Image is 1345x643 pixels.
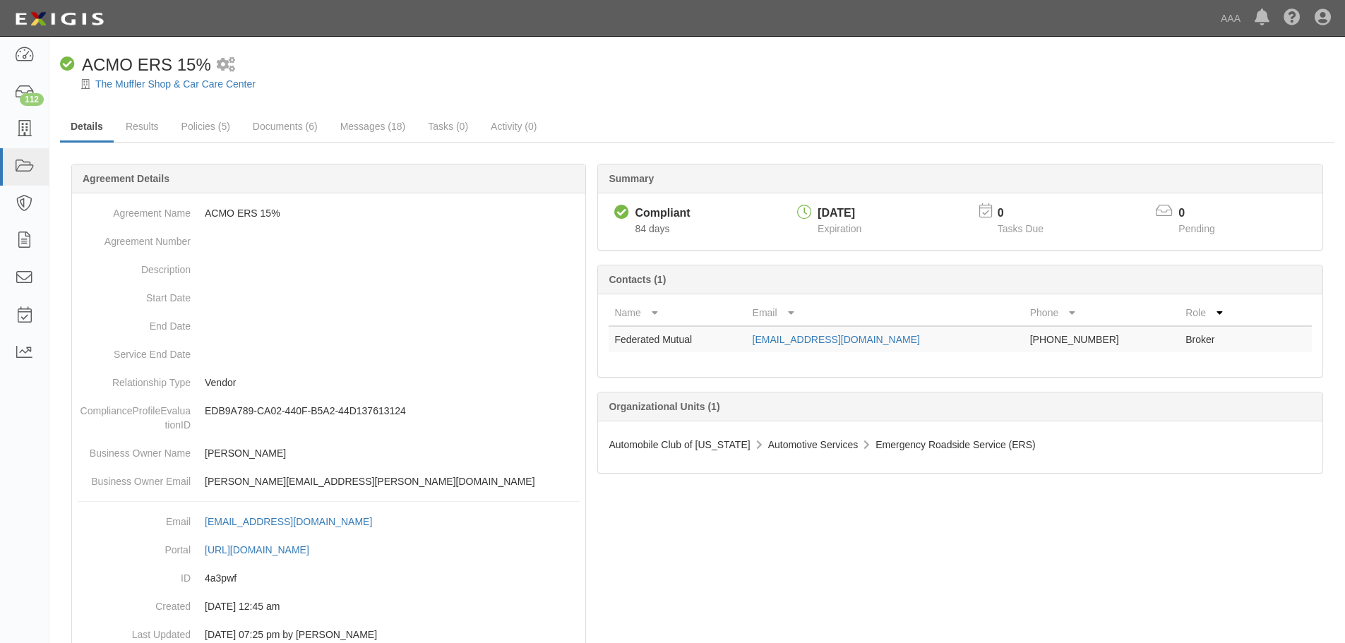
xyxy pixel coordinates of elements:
dt: Agreement Number [78,227,191,248]
a: [EMAIL_ADDRESS][DOMAIN_NAME] [205,516,388,527]
dt: ID [78,564,191,585]
th: Role [1180,300,1255,326]
dt: Business Owner Name [78,439,191,460]
span: Tasks Due [998,223,1044,234]
dt: Agreement Name [78,199,191,220]
div: ACMO ERS 15% [60,53,211,77]
div: 112 [20,93,44,106]
dt: Start Date [78,284,191,305]
th: Name [609,300,746,326]
div: [DATE] [818,205,861,222]
span: Pending [1178,223,1214,234]
th: Email [747,300,1024,326]
th: Phone [1024,300,1180,326]
dd: 4a3pwf [78,564,580,592]
div: [EMAIL_ADDRESS][DOMAIN_NAME] [205,515,372,529]
dt: Business Owner Email [78,467,191,488]
span: Automotive Services [768,439,859,450]
dd: Vendor [78,368,580,397]
a: AAA [1214,4,1248,32]
a: [EMAIL_ADDRESS][DOMAIN_NAME] [753,334,920,345]
dt: Created [78,592,191,613]
a: Messages (18) [330,112,417,140]
div: Compliant [635,205,690,222]
dt: Service End Date [78,340,191,361]
dt: End Date [78,312,191,333]
a: Activity (0) [480,112,547,140]
span: Emergency Roadside Service (ERS) [875,439,1035,450]
dt: Relationship Type [78,368,191,390]
p: EDB9A789-CA02-440F-B5A2-44D137613124 [205,404,580,418]
img: logo-5460c22ac91f19d4615b14bd174203de0afe785f0fc80cf4dbbc73dc1793850b.png [11,6,108,32]
p: [PERSON_NAME] [205,446,580,460]
b: Summary [609,173,654,184]
a: Details [60,112,114,143]
b: Agreement Details [83,173,169,184]
i: 1 scheduled workflow [217,58,235,73]
span: Expiration [818,223,861,234]
b: Organizational Units (1) [609,401,719,412]
a: The Muffler Shop & Car Care Center [95,78,256,90]
b: Contacts (1) [609,274,666,285]
i: Compliant [60,57,75,72]
a: Results [115,112,169,140]
i: Compliant [614,205,629,220]
dt: ComplianceProfileEvaluationID [78,397,191,432]
span: Automobile Club of [US_STATE] [609,439,750,450]
a: Tasks (0) [417,112,479,140]
p: 0 [1178,205,1232,222]
dt: Email [78,507,191,529]
p: [PERSON_NAME][EMAIL_ADDRESS][PERSON_NAME][DOMAIN_NAME] [205,474,580,488]
p: 0 [998,205,1061,222]
span: Since 06/20/2025 [635,223,669,234]
td: Broker [1180,326,1255,352]
span: ACMO ERS 15% [82,55,211,74]
i: Help Center - Complianz [1284,10,1301,27]
a: Policies (5) [171,112,241,140]
dt: Portal [78,536,191,557]
a: Documents (6) [242,112,328,140]
a: [URL][DOMAIN_NAME] [205,544,325,555]
dt: Last Updated [78,620,191,642]
td: [PHONE_NUMBER] [1024,326,1180,352]
dd: [DATE] 12:45 am [78,592,580,620]
dd: ACMO ERS 15% [78,199,580,227]
td: Federated Mutual [609,326,746,352]
dt: Description [78,256,191,277]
